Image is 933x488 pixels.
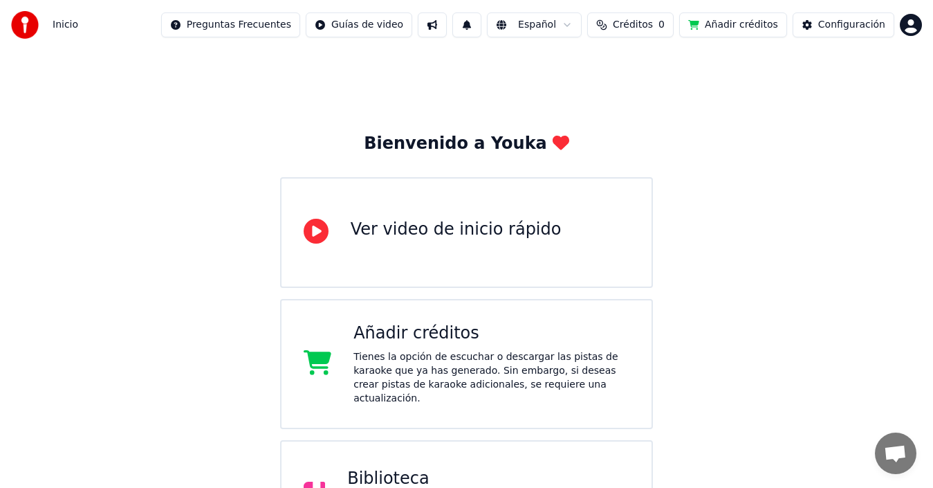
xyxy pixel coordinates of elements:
nav: breadcrumb [53,18,78,32]
button: Guías de video [306,12,412,37]
span: Inicio [53,18,78,32]
button: Configuración [793,12,894,37]
span: Créditos [613,18,653,32]
div: Ver video de inicio rápido [351,219,562,241]
button: Créditos0 [587,12,674,37]
div: Añadir créditos [353,323,629,345]
img: youka [11,11,39,39]
span: 0 [658,18,665,32]
button: Preguntas Frecuentes [161,12,300,37]
button: Añadir créditos [679,12,787,37]
div: Bienvenido a Youka [364,133,569,155]
div: Tienes la opción de escuchar o descargar las pistas de karaoke que ya has generado. Sin embargo, ... [353,350,629,406]
div: Chat abierto [875,433,916,474]
div: Configuración [818,18,885,32]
